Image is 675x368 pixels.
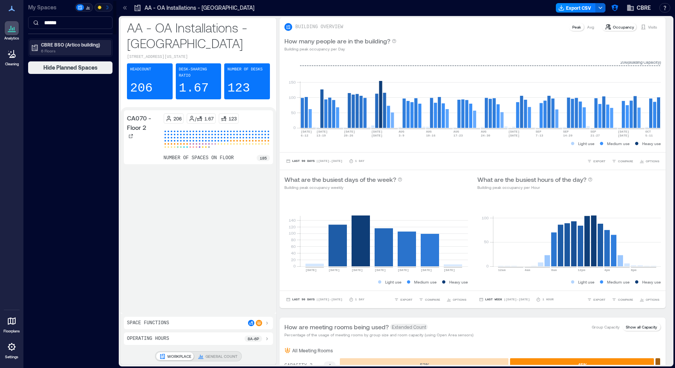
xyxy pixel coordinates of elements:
p: Heavy use [449,279,468,285]
p: Number of Desks [227,66,262,73]
a: Cleaning [2,45,21,69]
button: OPTIONS [638,296,661,303]
p: Heavy use [642,140,661,147]
span: COMPARE [618,159,633,163]
text: [DATE] [398,268,409,272]
tspan: 100 [482,215,489,220]
p: 1.67 [204,115,214,122]
button: Export CSV [556,3,596,13]
text: [DATE] [344,130,355,133]
p: 1.67 [179,81,209,96]
text: AUG [481,130,487,133]
p: / [195,115,196,122]
text: [DATE] [301,130,312,133]
p: 123 [227,81,250,96]
tspan: 140 [289,218,296,223]
a: Settings [2,337,21,362]
p: Space Functions [127,320,169,326]
p: GENERAL COUNT [205,353,237,359]
p: How many people are in the building? [284,36,390,46]
button: COMPARE [610,296,635,303]
p: CA070 - Floor 2 [127,113,161,132]
a: Floorplans [1,312,22,336]
span: CBRE [637,4,651,12]
p: 1 Day [355,159,364,163]
p: Cleaning [5,62,19,66]
p: Peak [572,24,581,30]
p: Light use [578,279,595,285]
tspan: 120 [289,224,296,229]
p: How are meeting rooms being used? [284,322,389,332]
p: Medium use [607,279,630,285]
p: What are the busiest days of the week? [284,175,396,184]
tspan: 0 [293,125,296,130]
p: Visits [648,24,657,30]
p: 1 Hour [542,297,554,302]
text: 53 % [420,362,430,368]
p: Desk-sharing ratio [179,66,218,79]
text: 8am [551,268,557,272]
span: OPTIONS [453,297,466,302]
tspan: 60 [291,244,296,249]
text: [DATE] [508,134,520,137]
tspan: 50 [484,239,489,244]
p: Occupancy [613,24,634,30]
text: 5-11 [645,134,653,137]
text: SEP [536,130,541,133]
tspan: 50 [291,110,296,115]
button: Last 90 Days |[DATE]-[DATE] [284,296,344,303]
text: [DATE] [316,130,328,133]
text: 13-19 [316,134,326,137]
text: [DATE] [305,268,317,272]
p: Building peak occupancy per Day [284,46,396,52]
text: 4pm [604,268,610,272]
p: BUILDING OVERVIEW [295,24,343,30]
p: Light use [385,279,402,285]
p: My Spaces [28,4,73,11]
p: 123 [229,115,237,122]
text: [DATE] [508,130,520,133]
span: EXPORT [400,297,412,302]
text: SEP [591,130,596,133]
tspan: 0 [293,264,296,268]
p: Percentage of the usage of meeting rooms by group size and room capacity (using Open Area sensors) [284,332,473,338]
p: 6 Floors [41,48,107,54]
tspan: 150 [289,80,296,84]
p: Group Capacity [592,324,620,330]
span: OPTIONS [646,159,659,163]
text: [DATE] [352,268,363,272]
p: Analytics [4,36,19,41]
button: COMPARE [610,157,635,165]
p: All Meeting Rooms [292,347,333,354]
p: Avg [587,24,594,30]
button: OPTIONS [638,157,661,165]
tspan: 40 [291,251,296,255]
text: AUG [454,130,459,133]
button: EXPORT [393,296,414,303]
text: [DATE] [421,268,432,272]
button: CBRE [624,2,653,14]
p: Medium use [607,140,630,147]
text: OCT [645,130,651,133]
p: 1 Day [355,297,364,302]
tspan: 100 [289,95,296,100]
text: [DATE] [618,134,629,137]
text: [DATE] [329,268,340,272]
text: AUG [399,130,405,133]
p: Building peak occupancy weekly [284,184,402,190]
p: 206 [173,115,182,122]
button: COMPARE [417,296,442,303]
text: AUG [426,130,432,133]
span: Hide Planned Spaces [43,64,98,72]
a: Analytics [2,19,21,43]
p: Headcount [130,66,151,73]
p: Heavy use [642,279,661,285]
text: [DATE] [371,130,382,133]
button: OPTIONS [445,296,468,303]
text: SEP [563,130,569,133]
text: [DATE] [371,134,382,137]
button: Last Week |[DATE]-[DATE] [477,296,531,303]
text: 21-27 [591,134,600,137]
tspan: 100 [289,231,296,235]
text: 6-12 [301,134,308,137]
